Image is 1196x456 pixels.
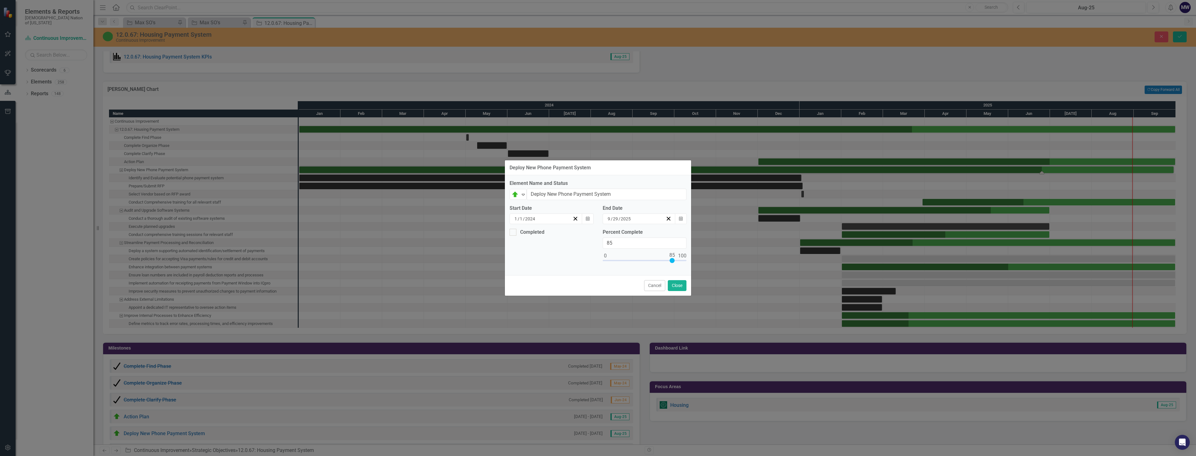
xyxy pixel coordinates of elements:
input: Name [527,189,686,200]
button: Cancel [644,280,665,291]
label: Element Name and Status [510,180,686,187]
div: Start Date [510,205,593,212]
label: Percent Complete [603,229,686,236]
div: Deploy New Phone Payment System [510,165,591,171]
span: / [619,216,620,222]
button: Close [668,280,686,291]
div: Open Intercom Messenger [1175,435,1190,450]
span: / [611,216,613,222]
img: On Target [511,191,519,198]
span: / [523,216,525,222]
div: End Date [603,205,686,212]
span: / [518,216,520,222]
